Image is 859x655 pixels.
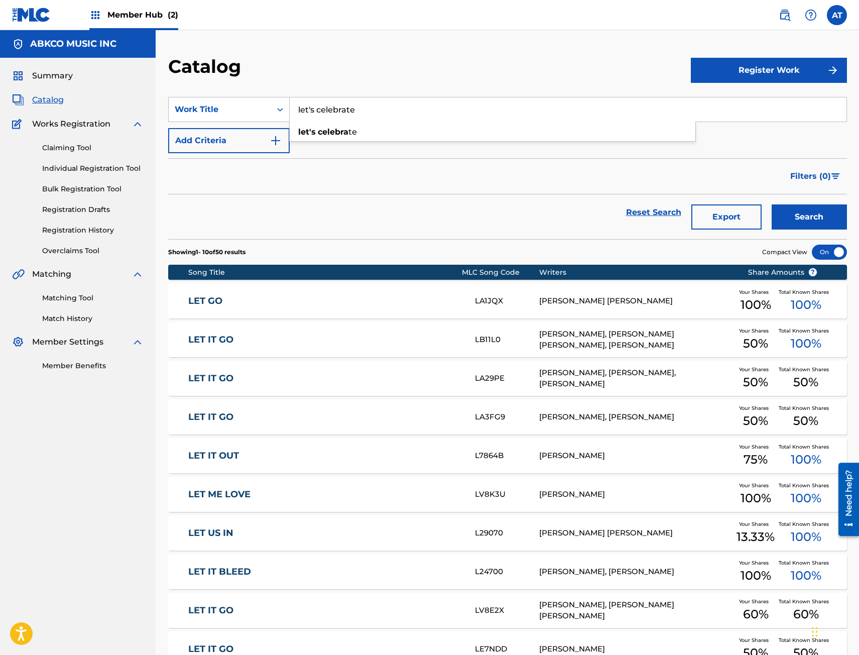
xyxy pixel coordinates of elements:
[779,366,833,373] span: Total Known Shares
[475,489,539,500] div: LV8K3U
[539,450,732,462] div: [PERSON_NAME]
[475,334,539,346] div: LB11L0
[741,296,771,314] span: 100 %
[12,38,24,50] img: Accounts
[188,450,461,462] a: LET IT OUT
[539,643,732,655] div: [PERSON_NAME]
[539,527,732,539] div: [PERSON_NAME] [PERSON_NAME]
[539,489,732,500] div: [PERSON_NAME]
[32,118,110,130] span: Works Registration
[475,295,539,307] div: LA1JQX
[827,5,847,25] div: User Menu
[475,605,539,616] div: LV8E2X
[32,94,64,106] span: Catalog
[42,143,144,153] a: Claiming Tool
[188,489,461,500] a: LET ME LOVE
[188,411,461,423] a: LET IT GO
[791,528,821,546] span: 100 %
[812,617,818,647] div: Drag
[132,268,144,280] img: expand
[539,295,732,307] div: [PERSON_NAME] [PERSON_NAME]
[475,566,539,578] div: L24700
[188,295,461,307] a: LET GO
[772,204,847,230] button: Search
[42,225,144,236] a: Registration History
[188,373,461,384] a: LET IT GO
[791,451,821,469] span: 100 %
[743,335,768,353] span: 50 %
[779,636,833,644] span: Total Known Shares
[791,335,821,353] span: 100 %
[42,184,144,194] a: Bulk Registration Tool
[791,489,821,507] span: 100 %
[743,373,768,391] span: 50 %
[779,598,833,605] span: Total Known Shares
[132,118,144,130] img: expand
[298,127,316,137] strong: let's
[741,489,771,507] span: 100 %
[168,128,290,153] button: Add Criteria
[188,643,461,655] a: LET IT GO
[779,404,833,412] span: Total Known Shares
[168,55,246,78] h2: Catalog
[188,334,461,346] a: LET IT GO
[188,566,461,578] a: LET IT BLEED
[739,327,773,335] span: Your Shares
[762,248,807,257] span: Compact View
[831,173,840,179] img: filter
[739,288,773,296] span: Your Shares
[739,520,773,528] span: Your Shares
[809,268,817,276] span: ?
[779,482,833,489] span: Total Known Shares
[739,443,773,451] span: Your Shares
[475,373,539,384] div: LA29PE
[168,97,847,239] form: Search Form
[168,248,246,257] p: Showing 1 - 10 of 50 results
[739,636,773,644] span: Your Shares
[168,10,178,20] span: (2)
[791,296,821,314] span: 100 %
[462,267,539,278] div: MLC Song Code
[475,450,539,462] div: L7864B
[318,127,348,137] strong: celebra
[739,598,773,605] span: Your Shares
[12,268,25,280] img: Matching
[809,607,859,655] div: Chat Widget
[779,9,791,21] img: search
[691,58,847,83] button: Register Work
[12,336,24,348] img: Member Settings
[539,411,732,423] div: [PERSON_NAME], [PERSON_NAME]
[737,528,775,546] span: 13.33 %
[790,170,831,182] span: Filters ( 0 )
[743,412,768,430] span: 50 %
[175,103,265,116] div: Work Title
[739,404,773,412] span: Your Shares
[739,482,773,489] span: Your Shares
[793,605,819,623] span: 60 %
[539,267,732,278] div: Writers
[12,8,51,22] img: MLC Logo
[188,527,461,539] a: LET US IN
[12,94,24,106] img: Catalog
[188,267,462,278] div: Song Title
[475,411,539,423] div: LA3FG9
[739,366,773,373] span: Your Shares
[793,373,818,391] span: 50 %
[32,70,73,82] span: Summary
[132,336,144,348] img: expand
[831,459,859,540] iframe: Resource Center
[12,94,64,106] a: CatalogCatalog
[779,559,833,567] span: Total Known Shares
[42,293,144,303] a: Matching Tool
[188,605,461,616] a: LET IT GO
[743,605,769,623] span: 60 %
[42,163,144,174] a: Individual Registration Tool
[32,336,103,348] span: Member Settings
[475,643,539,655] div: LE7NDD
[691,204,762,230] button: Export
[779,327,833,335] span: Total Known Shares
[42,246,144,256] a: Overclaims Tool
[827,64,839,76] img: f7272a7cc735f4ea7f67.svg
